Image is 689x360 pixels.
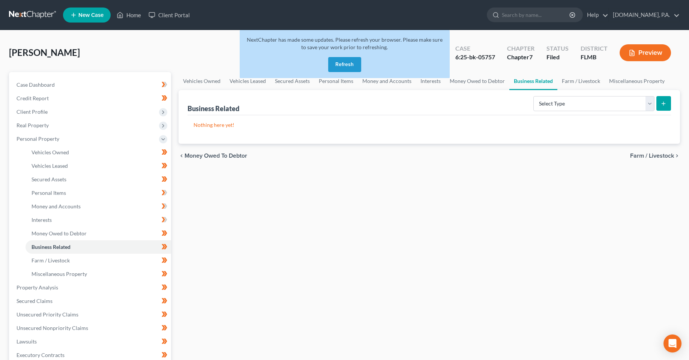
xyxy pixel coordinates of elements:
i: chevron_right [674,153,680,159]
a: Unsecured Priority Claims [11,308,171,321]
a: Business Related [509,72,557,90]
a: Home [113,8,145,22]
a: Client Portal [145,8,194,22]
div: 6:25-bk-05757 [455,53,495,62]
span: 7 [529,53,533,60]
span: [PERSON_NAME] [9,47,80,58]
div: Business Related [188,104,239,113]
span: Miscellaneous Property [32,271,87,277]
a: Secured Claims [11,294,171,308]
div: Status [546,44,569,53]
a: Vehicles Owned [179,72,225,90]
a: Money and Accounts [26,200,171,213]
span: Personal Items [32,190,66,196]
span: Money Owed to Debtor [32,230,87,236]
span: Unsecured Priority Claims [17,311,78,318]
span: Case Dashboard [17,81,55,88]
span: Lawsuits [17,338,37,345]
div: Open Intercom Messenger [663,334,681,352]
span: Executory Contracts [17,352,65,358]
span: Money and Accounts [32,203,81,209]
div: Case [455,44,495,53]
span: Property Analysis [17,284,58,291]
a: Interests [26,213,171,227]
a: Miscellaneous Property [605,72,669,90]
a: Farm / Livestock [557,72,605,90]
span: NextChapter has made some updates. Please refresh your browser. Please make sure to save your wor... [247,36,443,50]
a: Secured Assets [26,173,171,186]
span: Farm / Livestock [630,153,674,159]
div: Chapter [507,44,534,53]
a: Farm / Livestock [26,254,171,267]
a: Vehicles Owned [26,146,171,159]
span: Farm / Livestock [32,257,70,264]
a: Money Owed to Debtor [445,72,509,90]
a: Personal Items [26,186,171,200]
span: Money Owed to Debtor [185,153,247,159]
div: Chapter [507,53,534,62]
a: Miscellaneous Property [26,267,171,281]
button: Refresh [328,57,361,72]
span: Vehicles Leased [32,163,68,169]
p: Nothing here yet! [194,121,665,129]
a: Help [583,8,608,22]
span: Personal Property [17,136,59,142]
span: Vehicles Owned [32,149,69,155]
div: Filed [546,53,569,62]
span: Secured Assets [32,176,66,182]
span: Business Related [32,244,71,250]
a: Lawsuits [11,335,171,348]
span: Interests [32,217,52,223]
a: Property Analysis [11,281,171,294]
span: Client Profile [17,108,48,115]
div: District [581,44,608,53]
input: Search by name... [502,8,570,22]
div: FLMB [581,53,608,62]
a: Case Dashboard [11,78,171,92]
button: Farm / Livestock chevron_right [630,153,680,159]
a: Vehicles Leased [26,159,171,173]
button: Preview [620,44,671,61]
span: Unsecured Nonpriority Claims [17,325,88,331]
span: Credit Report [17,95,49,101]
span: New Case [78,12,104,18]
span: Real Property [17,122,49,128]
a: [DOMAIN_NAME], P.A. [609,8,680,22]
a: Unsecured Nonpriority Claims [11,321,171,335]
a: Credit Report [11,92,171,105]
i: chevron_left [179,153,185,159]
a: Business Related [26,240,171,254]
span: Secured Claims [17,298,53,304]
a: Vehicles Leased [225,72,270,90]
button: chevron_left Money Owed to Debtor [179,153,247,159]
a: Money Owed to Debtor [26,227,171,240]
